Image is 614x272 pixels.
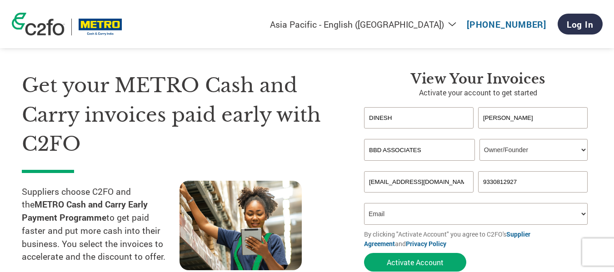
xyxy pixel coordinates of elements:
[479,139,588,161] select: Title/Role
[364,253,466,272] button: Activate Account
[22,71,337,159] h1: Get your METRO Cash and Carry invoices paid early with C2FO
[22,185,180,264] p: Suppliers choose C2FO and the to get paid faster and put more cash into their business. You selec...
[364,129,474,135] div: Invalid first name or first name is too long
[79,19,122,35] img: METRO Cash and Carry
[478,193,588,199] div: Inavlid Phone Number
[364,229,592,248] p: By clicking "Activate Account" you agree to C2FO's and
[364,230,530,248] a: Supplier Agreement
[180,181,302,270] img: supply chain worker
[364,162,588,168] div: Invalid company name or company name is too long
[364,107,474,129] input: First Name*
[364,71,592,87] h3: View your invoices
[478,107,588,129] input: Last Name*
[364,193,474,199] div: Inavlid Email Address
[478,129,588,135] div: Invalid last name or last name is too long
[406,239,446,248] a: Privacy Policy
[558,14,603,35] a: Log In
[364,171,474,193] input: Invalid Email format
[22,198,148,223] strong: METRO Cash and Carry Early Payment Programme
[364,87,592,98] p: Activate your account to get started
[12,13,65,35] img: c2fo logo
[478,171,588,193] input: Phone*
[364,139,475,161] input: Your company name*
[467,19,546,30] a: [PHONE_NUMBER]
